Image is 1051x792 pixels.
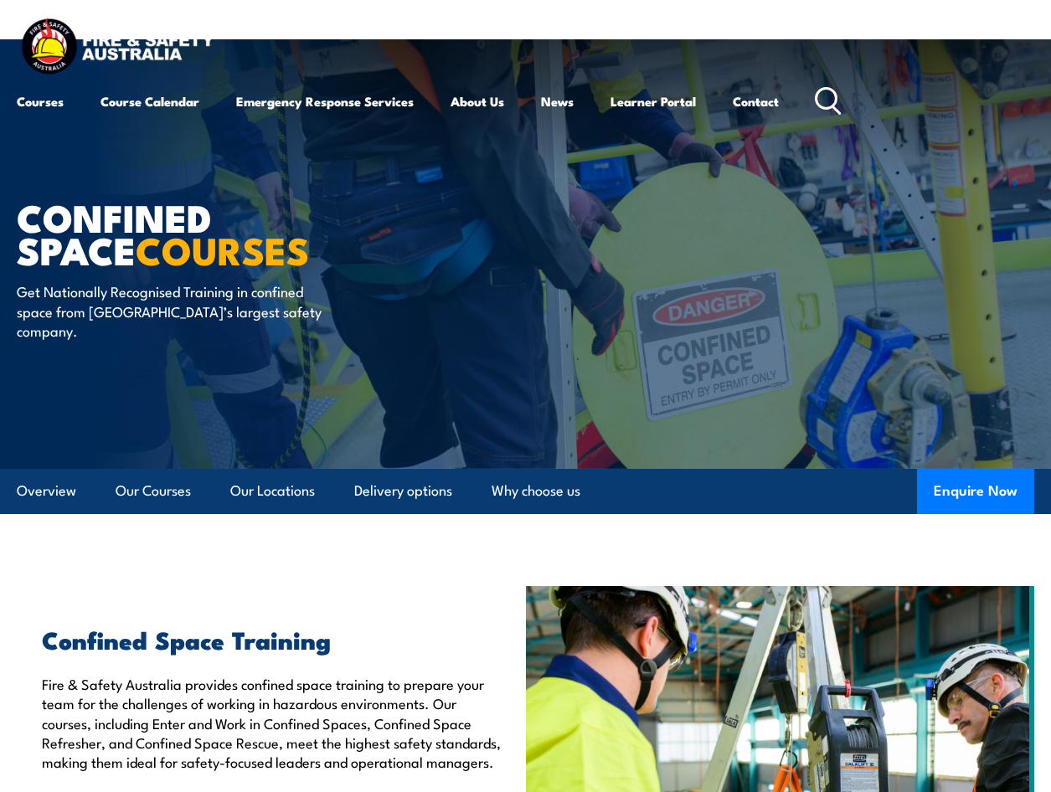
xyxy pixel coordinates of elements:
a: About Us [451,81,504,121]
strong: COURSES [136,220,309,278]
a: News [541,81,574,121]
a: Why choose us [492,469,580,513]
p: Fire & Safety Australia provides confined space training to prepare your team for the challenges ... [42,674,501,772]
h1: Confined Space [17,200,430,265]
button: Enquire Now [917,469,1034,514]
h2: Confined Space Training [42,628,501,650]
p: Get Nationally Recognised Training in confined space from [GEOGRAPHIC_DATA]’s largest safety comp... [17,281,322,340]
a: Courses [17,81,64,121]
a: Overview [17,469,76,513]
a: Emergency Response Services [236,81,414,121]
a: Our Courses [116,469,191,513]
a: Contact [733,81,779,121]
a: Delivery options [354,469,452,513]
a: Our Locations [230,469,315,513]
a: Course Calendar [100,81,199,121]
a: Learner Portal [611,81,696,121]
